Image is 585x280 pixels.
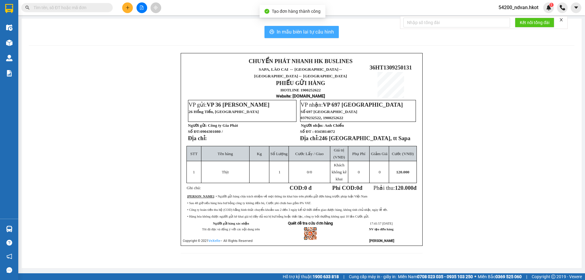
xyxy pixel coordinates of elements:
span: Cước (VNĐ) [392,151,414,156]
button: aim [151,2,161,13]
strong: PHIẾU GỬI HÀNG [276,80,325,86]
strong: Địa chỉ: [300,135,319,141]
span: 246 [GEOGRAPHIC_DATA], tt Sapa [319,135,410,141]
span: Giá trị (VNĐ) [333,148,345,159]
span: file-add [140,5,144,10]
strong: Số ĐT: [188,129,223,134]
span: copyright [551,275,555,279]
span: 26 Hồng Tiến, [GEOGRAPHIC_DATA] [189,109,259,114]
strong: 0369 525 060 [495,274,522,279]
span: Số Lượng [271,151,288,156]
button: Kết nối tổng đài [515,18,554,27]
span: search [25,5,30,10]
span: 0 đ [304,185,311,191]
span: Kết nối tổng đài [520,19,549,26]
span: Phụ Phí [352,151,365,156]
span: 0 [358,170,360,174]
strong: [PERSON_NAME] [369,239,394,243]
span: VP gửi: [189,101,270,108]
img: logo-vxr [5,4,13,13]
span: 1 [550,3,552,7]
img: warehouse-icon [6,24,12,31]
img: warehouse-icon [6,226,12,232]
span: ↔ [GEOGRAPHIC_DATA] [298,74,347,78]
span: plus [126,5,130,10]
span: Tôi đã đọc và đồng ý với các nội dung trên [202,228,260,231]
strong: 0708 023 035 - 0935 103 250 [417,274,473,279]
span: Copyright © 2021 – All Rights Reserved [183,239,253,243]
span: printer [269,29,274,35]
span: close [559,18,563,22]
span: ⚪️ [474,275,476,278]
span: Ghi chú: [187,186,201,190]
span: • Hàng hóa không được người gửi kê khai giá trị đầy đủ mà bị hư hỏng hoặc thất lạc, công ty bồi t... [187,215,369,218]
strong: Địa chỉ: [188,135,207,141]
strong: Người nhận: [301,123,324,128]
span: Khách không kê khai [331,163,346,181]
strong: 1900 633 818 [313,274,339,279]
span: 17:41:57 [DATE] [370,222,393,225]
span: 54200_ndvan.hkot [494,4,543,11]
span: Tạo đơn hàng thành công [272,9,321,14]
span: Hỗ trợ kỹ thuật: [283,273,339,280]
span: VP 697 [GEOGRAPHIC_DATA] [323,101,403,108]
button: file-add [136,2,147,13]
span: Công ty Gia Phát [208,123,238,128]
span: question-circle [6,240,12,246]
span: In mẫu biên lai tự cấu hình [277,28,334,36]
img: phone-icon [560,5,565,10]
strong: CHUYỂN PHÁT NHANH HK BUSLINES [249,58,353,64]
span: Cước Lấy / Giao [295,151,324,156]
span: 1 [278,170,281,174]
span: | [526,273,527,280]
img: warehouse-icon [6,55,12,61]
span: 36HT1309250131 [370,64,412,71]
strong: Số ĐT : [300,129,314,134]
img: warehouse-icon [6,40,12,46]
span: Website [276,94,290,98]
span: aim [154,5,158,10]
a: VeXeRe [208,239,220,243]
span: Tên hàng [218,151,233,156]
span: /0 [307,170,312,174]
span: 1 [193,170,195,174]
span: caret-down [573,5,579,10]
strong: Phí COD: đ [332,185,362,191]
img: logo [185,63,215,93]
img: icon-new-feature [546,5,551,10]
span: 120.000 [395,185,413,191]
span: STT [190,151,198,156]
strong: Người gửi hàng xác nhận [213,222,249,225]
span: Kg [257,151,262,156]
span: • Công ty hoàn tiền thu hộ (COD) bằng hình thức chuyển khoản sau 2 đến 3 ngày kể từ thời điểm gia... [187,208,388,211]
span: Thịt [222,170,229,174]
span: ↔ [GEOGRAPHIC_DATA] [254,67,347,78]
strong: : [DOMAIN_NAME] [276,94,325,98]
span: 0379232522, 1900252622 [301,115,343,120]
span: 120.000 [396,170,409,174]
strong: COD: [290,185,312,191]
span: Miền Nam [398,273,473,280]
span: Số 697 [GEOGRAPHIC_DATA] [301,109,357,114]
sup: 1 [549,3,554,7]
input: Nhập số tổng đài [403,18,510,27]
span: 0 [379,170,381,174]
span: Miền Bắc [478,273,522,280]
span: SAPA, LÀO CAI ↔ [GEOGRAPHIC_DATA] [254,67,347,78]
span: 0 [307,170,309,174]
strong: [PERSON_NAME] [187,195,214,198]
span: 0904301080 / [200,129,223,134]
span: Phải thu: [374,185,417,191]
span: • Sau 48 giờ nếu hàng hóa hư hỏng công ty không đền bù, Cước phí chưa bao gồm 8% VAT. [187,201,311,205]
img: solution-icon [6,70,12,76]
input: Tìm tên, số ĐT hoặc mã đơn [34,4,105,11]
button: printerIn mẫu biên lai tự cấu hình [264,26,339,38]
span: VP 36 [PERSON_NAME] [207,101,269,108]
strong: NV tạo đơn hàng [369,228,393,231]
span: VP nhận: [301,101,403,108]
span: : • Người gửi hàng chịu trách nhiệm về mọi thông tin khai báo trên phiếu gửi đơn hàng trước pháp ... [187,195,367,198]
button: caret-down [571,2,581,13]
span: check-circle [264,9,269,14]
strong: Người gửi: [188,123,207,128]
span: notification [6,253,12,259]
